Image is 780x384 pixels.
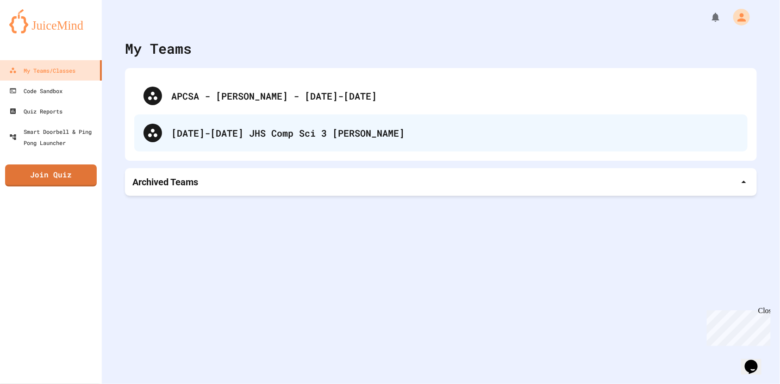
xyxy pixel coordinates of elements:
iframe: chat widget [741,347,771,375]
div: Chat with us now!Close [4,4,64,59]
div: My Teams/Classes [9,65,75,76]
div: Quiz Reports [9,106,62,117]
div: Code Sandbox [9,85,62,96]
p: Archived Teams [132,176,198,189]
a: Join Quiz [5,164,97,187]
div: APCSA - [PERSON_NAME] - [DATE]-[DATE] [171,89,738,103]
div: My Teams [125,38,192,59]
div: My Account [724,6,752,28]
div: Smart Doorbell & Ping Pong Launcher [9,126,98,148]
iframe: chat widget [703,307,771,346]
div: My Notifications [693,9,724,25]
div: [DATE]-[DATE] JHS Comp Sci 3 [PERSON_NAME] [134,114,748,151]
div: APCSA - [PERSON_NAME] - [DATE]-[DATE] [134,77,748,114]
img: logo-orange.svg [9,9,93,33]
div: [DATE]-[DATE] JHS Comp Sci 3 [PERSON_NAME] [171,126,738,140]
